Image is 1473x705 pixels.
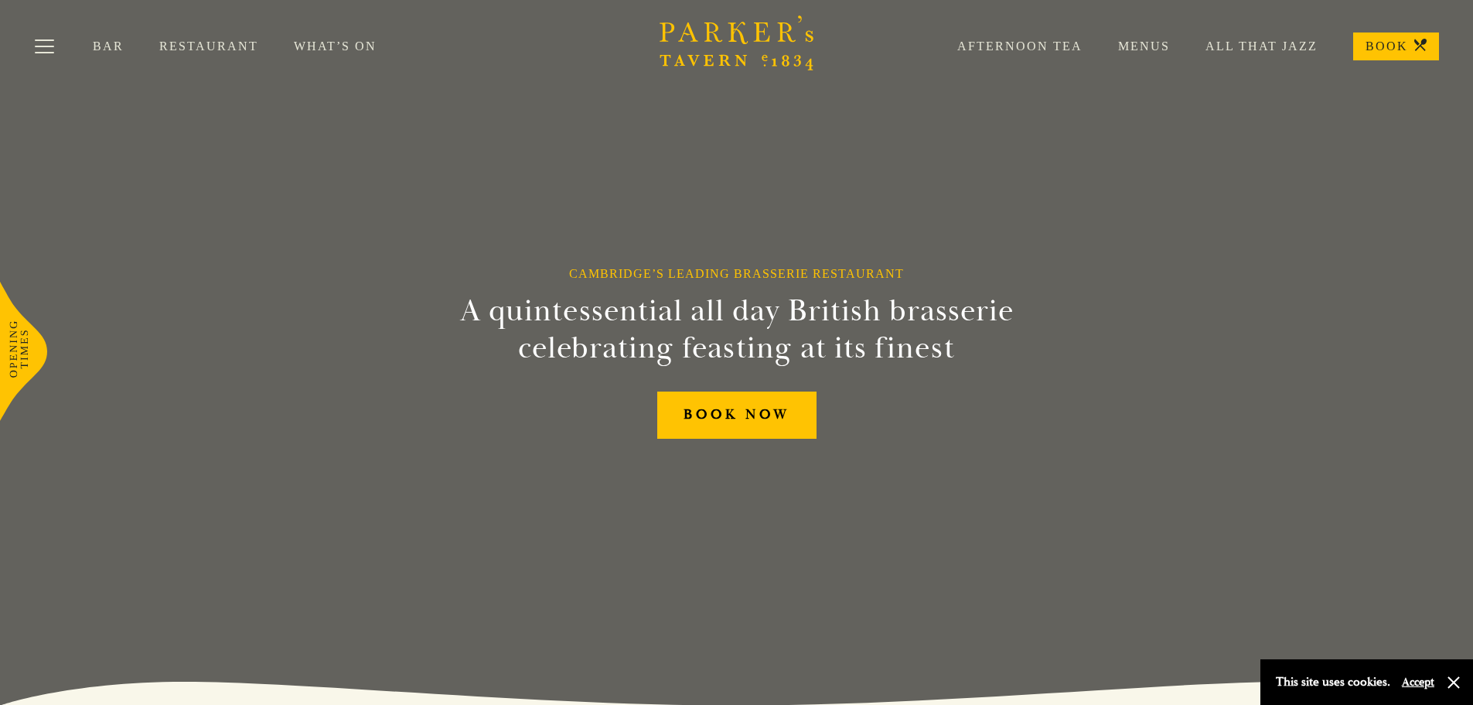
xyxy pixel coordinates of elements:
h1: Cambridge’s Leading Brasserie Restaurant [569,266,904,281]
p: This site uses cookies. [1276,671,1390,693]
button: Close and accept [1446,675,1461,690]
h2: A quintessential all day British brasserie celebrating feasting at its finest [384,293,1089,367]
button: Accept [1402,675,1434,690]
a: BOOK NOW [657,392,817,439]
